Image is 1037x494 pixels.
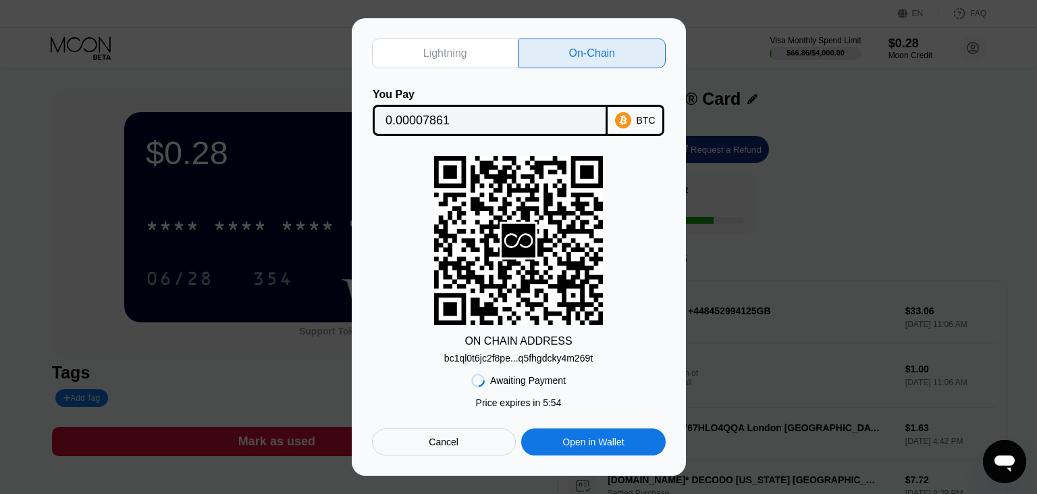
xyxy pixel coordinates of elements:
[637,115,656,126] div: BTC
[372,428,516,455] div: Cancel
[464,335,572,347] div: ON CHAIN ADDRESS
[518,39,666,68] div: On-Chain
[444,353,593,364] div: bc1ql0t6jc2f8pe...q5fhgdcky4m269t
[444,347,593,364] div: bc1ql0t6jc2f8pe...q5fhgdcky4m269t
[543,397,561,408] span: 5 : 54
[476,397,562,408] div: Price expires in
[521,428,665,455] div: Open in Wallet
[983,440,1026,483] iframe: Button to launch messaging window
[372,89,666,136] div: You PayBTC
[372,39,519,68] div: Lightning
[562,436,624,448] div: Open in Wallet
[423,47,467,60] div: Lightning
[429,436,458,448] div: Cancel
[569,47,615,60] div: On-Chain
[373,89,608,101] div: You Pay
[490,375,566,386] div: Awaiting Payment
